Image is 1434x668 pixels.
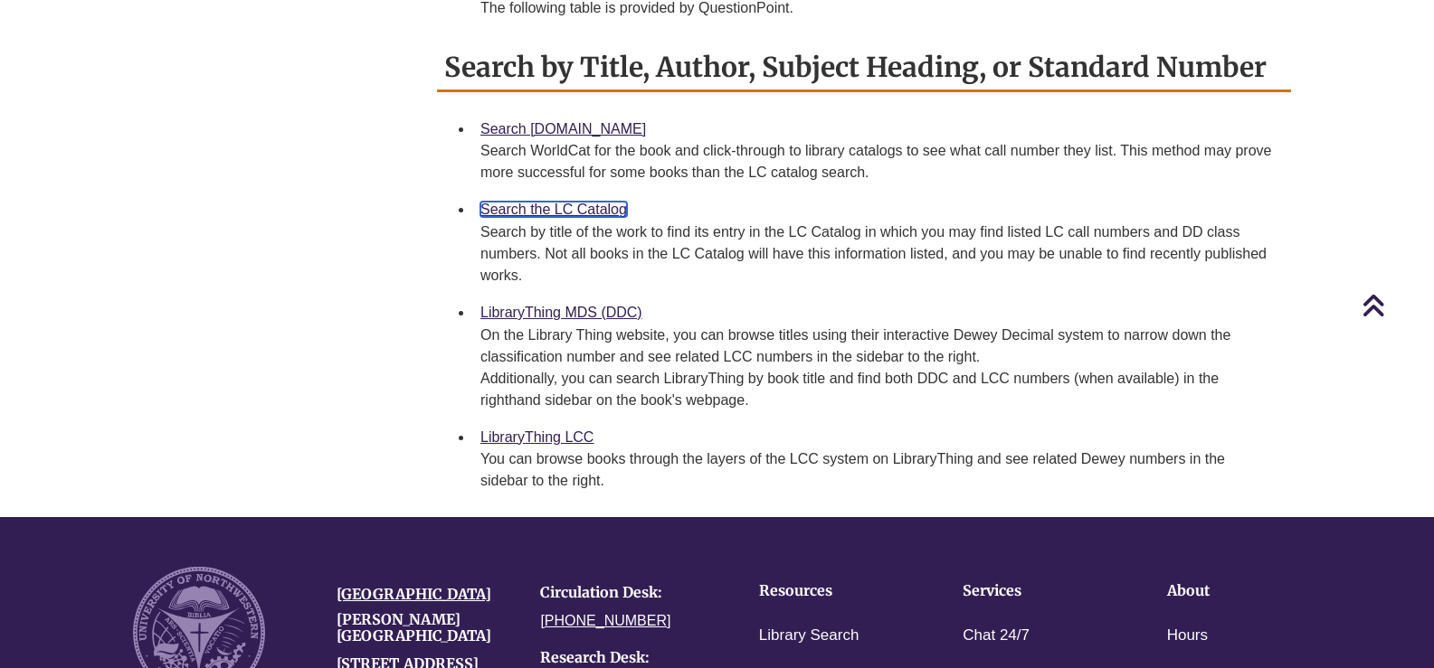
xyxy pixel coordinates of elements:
a: Search the LC Catalog [480,202,627,217]
h4: Research Desk: [540,650,717,666]
h2: Search by Title, Author, Subject Heading, or Standard Number [437,44,1291,92]
a: LibraryThing LCC [480,429,594,445]
div: On the Library Thing website, you can browse titles using their interactive Dewey Decimal system ... [480,325,1277,411]
div: You can browse books through the layers of the LCC system on LibraryThing and see related Dewey n... [480,448,1277,492]
h4: Circulation Desk: [540,585,717,601]
a: Search [DOMAIN_NAME] [480,121,646,136]
a: [PHONE_NUMBER] [540,613,670,628]
a: [GEOGRAPHIC_DATA] [337,585,491,603]
h4: [PERSON_NAME][GEOGRAPHIC_DATA] [337,612,513,644]
a: Library Search [759,623,859,649]
a: Chat 24/7 [963,623,1030,649]
h4: Services [963,583,1110,599]
a: LibraryThing MDS (DDC) [480,305,642,320]
a: Hours [1167,623,1208,649]
div: Search WorldCat for the book and click-through to library catalogs to see what call number they l... [480,140,1277,183]
div: Search by title of the work to find its entry in the LC Catalog in which you may find listed LC c... [480,221,1277,287]
h4: About [1167,583,1315,599]
a: Back to Top [1362,293,1429,317]
h4: Resources [759,583,907,599]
